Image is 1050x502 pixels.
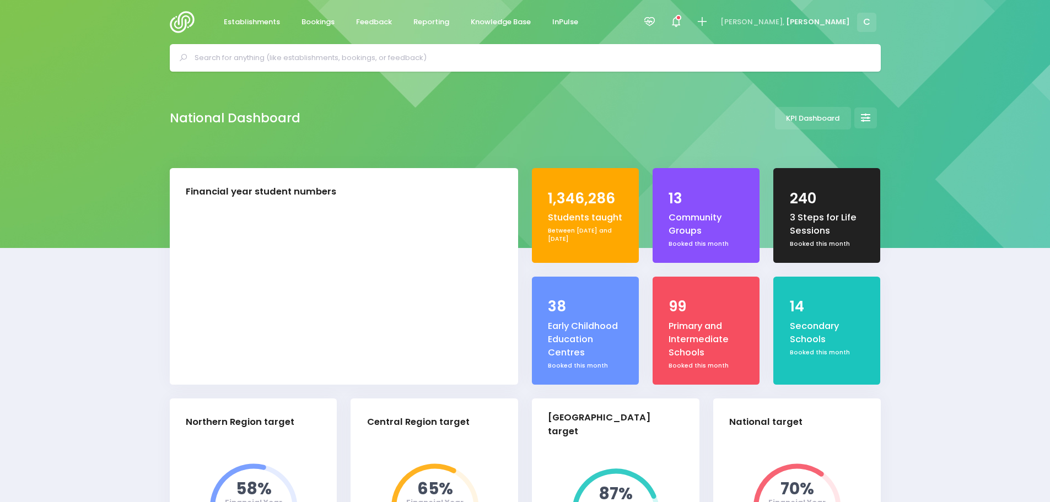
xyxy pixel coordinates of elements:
[669,320,744,360] div: Primary and Intermediate Schools
[548,320,623,360] div: Early Childhood Education Centres
[548,226,623,244] div: Between [DATE] and [DATE]
[548,411,674,439] div: [GEOGRAPHIC_DATA] target
[548,188,623,209] div: 1,346,286
[548,211,623,224] div: Students taught
[543,12,588,33] a: InPulse
[790,188,865,209] div: 240
[471,17,531,28] span: Knowledge Base
[669,240,744,249] div: Booked this month
[195,50,865,66] input: Search for anything (like establishments, bookings, or feedback)
[790,296,865,317] div: 14
[224,17,280,28] span: Establishments
[790,240,865,249] div: Booked this month
[356,17,392,28] span: Feedback
[347,12,401,33] a: Feedback
[170,11,201,33] img: Logo
[413,17,449,28] span: Reporting
[301,17,335,28] span: Bookings
[669,188,744,209] div: 13
[669,361,744,370] div: Booked this month
[729,415,803,429] div: National target
[790,211,865,238] div: 3 Steps for Life Sessions
[669,211,744,238] div: Community Groups
[186,185,336,199] div: Financial year student numbers
[857,13,876,32] span: C
[293,12,344,33] a: Bookings
[552,17,578,28] span: InPulse
[170,111,300,126] h2: National Dashboard
[548,296,623,317] div: 38
[669,296,744,317] div: 99
[405,12,459,33] a: Reporting
[186,415,294,429] div: Northern Region target
[790,320,865,347] div: Secondary Schools
[215,12,289,33] a: Establishments
[790,348,865,357] div: Booked this month
[786,17,850,28] span: [PERSON_NAME]
[720,17,784,28] span: [PERSON_NAME],
[367,415,470,429] div: Central Region target
[548,361,623,370] div: Booked this month
[462,12,540,33] a: Knowledge Base
[775,107,851,129] a: KPI Dashboard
